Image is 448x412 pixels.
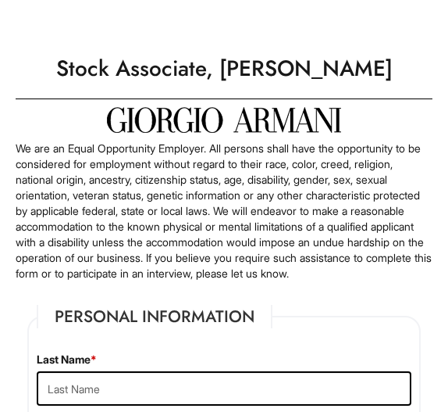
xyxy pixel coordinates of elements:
input: Last Name [37,371,411,406]
img: Giorgio Armani [107,107,341,133]
h1: Stock Associate, [PERSON_NAME] [8,47,440,91]
legend: Personal Information [37,305,272,328]
p: We are an Equal Opportunity Employer. All persons shall have the opportunity to be considered for... [16,141,432,281]
label: Last Name [37,352,97,367]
